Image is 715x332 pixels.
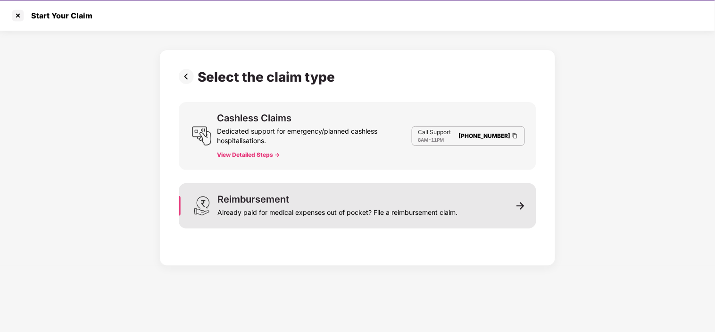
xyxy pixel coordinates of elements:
img: svg+xml;base64,PHN2ZyB3aWR0aD0iMjQiIGhlaWdodD0iMjUiIHZpZXdCb3g9IjAgMCAyNCAyNSIgZmlsbD0ibm9uZSIgeG... [192,126,212,146]
div: Already paid for medical expenses out of pocket? File a reimbursement claim. [217,204,457,217]
span: 8AM [418,137,428,143]
p: Call Support [418,128,451,136]
a: [PHONE_NUMBER] [458,132,510,139]
div: Select the claim type [198,69,339,85]
img: svg+xml;base64,PHN2ZyB3aWR0aD0iMTEiIGhlaWdodD0iMTEiIHZpZXdCb3g9IjAgMCAxMSAxMSIgZmlsbD0ibm9uZSIgeG... [516,202,525,210]
img: svg+xml;base64,PHN2ZyBpZD0iUHJldi0zMngzMiIgeG1sbnM9Imh0dHA6Ly93d3cudzMub3JnLzIwMDAvc3ZnIiB3aWR0aD... [179,69,198,84]
div: Dedicated support for emergency/planned cashless hospitalisations. [217,123,412,145]
img: svg+xml;base64,PHN2ZyB3aWR0aD0iMjQiIGhlaWdodD0iMzEiIHZpZXdCb3g9IjAgMCAyNCAzMSIgZmlsbD0ibm9uZSIgeG... [192,196,212,216]
div: - [418,136,451,144]
div: Cashless Claims [217,113,292,123]
button: View Detailed Steps -> [217,151,280,159]
div: Reimbursement [217,195,289,204]
img: Clipboard Icon [511,132,519,140]
span: 11PM [431,137,444,143]
div: Start Your Claim [25,11,92,20]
